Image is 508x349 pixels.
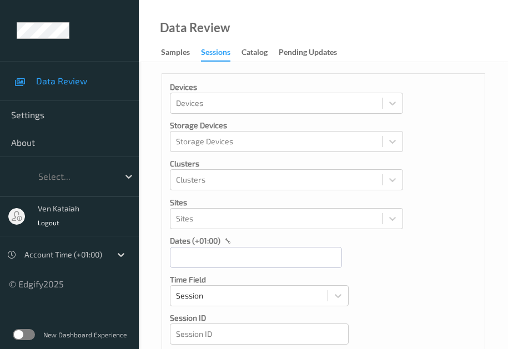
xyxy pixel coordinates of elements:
p: dates (+01:00) [170,235,220,246]
p: Storage Devices [170,120,403,131]
p: Session ID [170,312,349,323]
div: Pending Updates [279,47,337,60]
div: Data Review [160,22,230,33]
div: Catalog [242,47,268,60]
div: Sessions [201,47,230,62]
p: Time Field [170,274,349,285]
p: Devices [170,82,403,93]
a: Sessions [201,45,242,62]
p: Clusters [170,158,403,169]
a: Pending Updates [279,45,348,60]
a: Catalog [242,45,279,60]
a: Samples [161,45,201,60]
p: Sites [170,197,403,208]
div: Samples [161,47,190,60]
